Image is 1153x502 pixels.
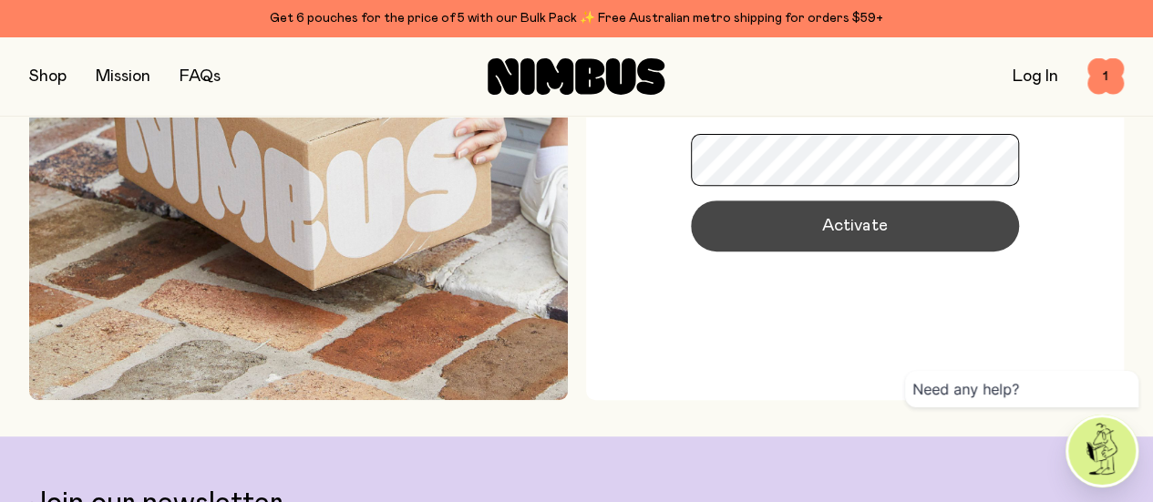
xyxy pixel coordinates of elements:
a: Mission [96,68,150,85]
div: Get 6 pouches for the price of 5 with our Bulk Pack ✨ Free Australian metro shipping for orders $59+ [29,7,1124,29]
button: Activate [691,200,1019,251]
button: 1 [1087,58,1124,95]
div: Need any help? [905,371,1138,407]
a: FAQs [180,68,221,85]
a: Log In [1013,68,1058,85]
span: Activate [822,213,887,239]
img: agent [1068,417,1136,485]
